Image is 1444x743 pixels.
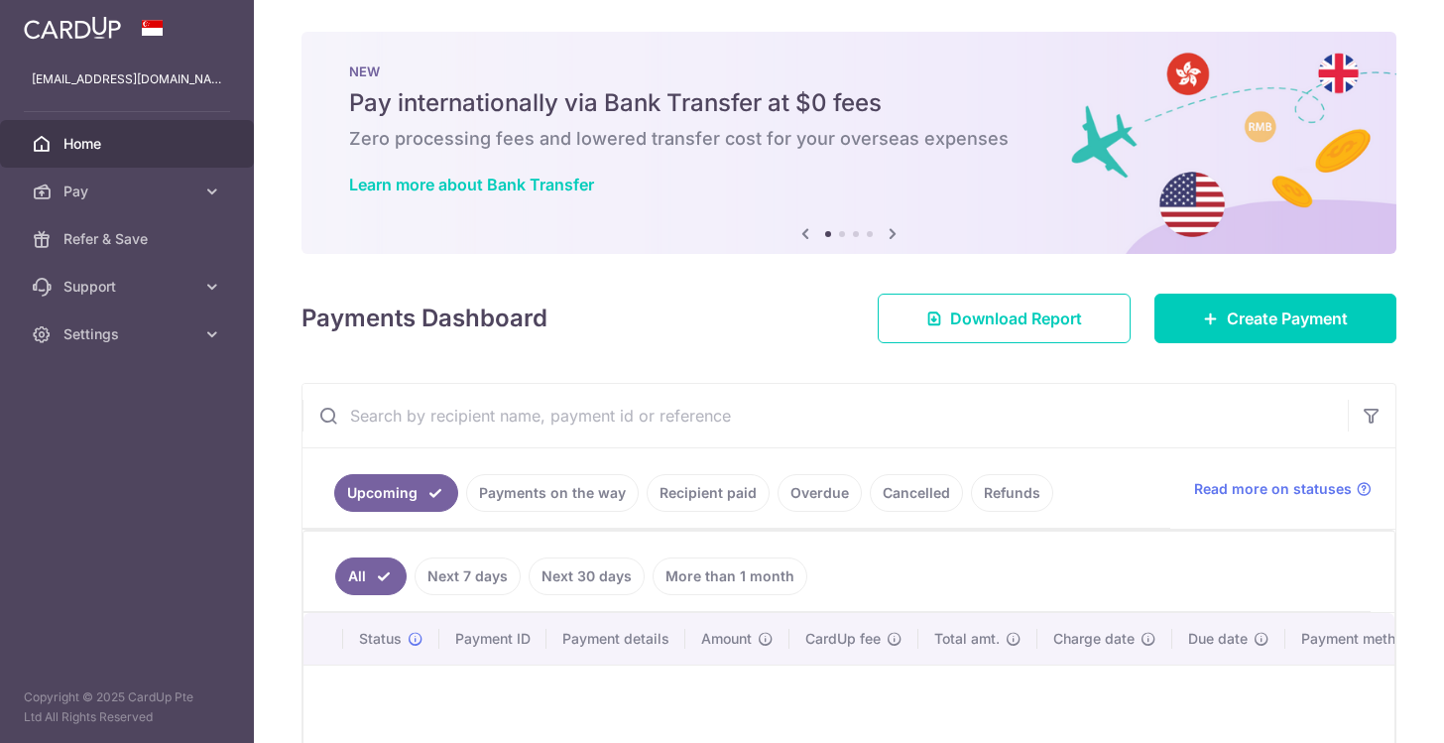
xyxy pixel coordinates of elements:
img: CardUp [24,16,121,40]
th: Payment ID [439,613,546,665]
a: Refunds [971,474,1053,512]
span: Pay [63,182,194,201]
th: Payment method [1285,613,1436,665]
span: Create Payment [1227,307,1348,330]
a: Payments on the way [466,474,639,512]
span: Amount [701,629,752,649]
a: Create Payment [1154,294,1396,343]
span: Support [63,277,194,297]
span: Due date [1188,629,1248,649]
span: Settings [63,324,194,344]
h6: Zero processing fees and lowered transfer cost for your overseas expenses [349,127,1349,151]
a: Cancelled [870,474,963,512]
input: Search by recipient name, payment id or reference [302,384,1348,447]
a: Overdue [778,474,862,512]
a: More than 1 month [653,557,807,595]
span: Download Report [950,307,1082,330]
span: Charge date [1053,629,1135,649]
h5: Pay internationally via Bank Transfer at $0 fees [349,87,1349,119]
h4: Payments Dashboard [301,301,547,336]
th: Payment details [546,613,685,665]
span: Read more on statuses [1194,479,1352,499]
span: Refer & Save [63,229,194,249]
a: Download Report [878,294,1131,343]
a: Recipient paid [647,474,770,512]
a: All [335,557,407,595]
a: Upcoming [334,474,458,512]
p: [EMAIL_ADDRESS][DOMAIN_NAME] [32,69,222,89]
a: Read more on statuses [1194,479,1372,499]
span: Home [63,134,194,154]
img: Bank transfer banner [301,32,1396,254]
a: Next 30 days [529,557,645,595]
a: Learn more about Bank Transfer [349,175,594,194]
p: NEW [349,63,1349,79]
span: CardUp fee [805,629,881,649]
span: Total amt. [934,629,1000,649]
span: Status [359,629,402,649]
a: Next 7 days [415,557,521,595]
